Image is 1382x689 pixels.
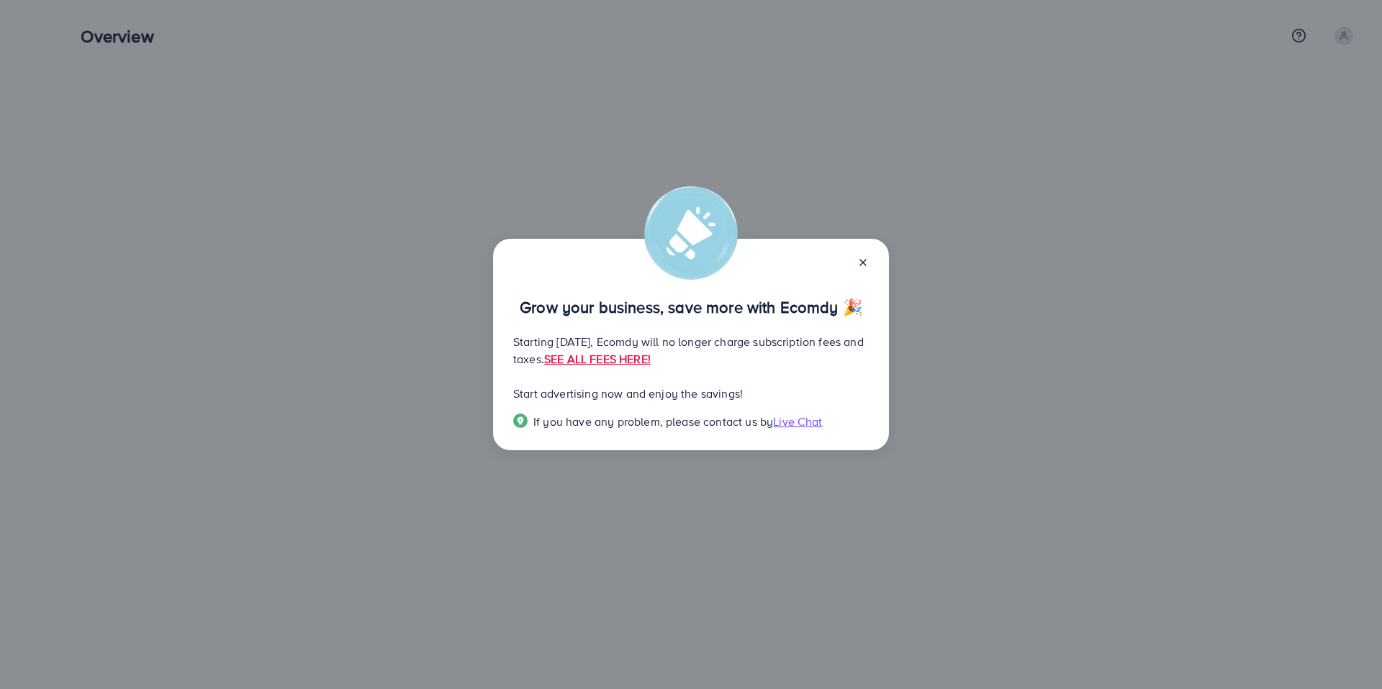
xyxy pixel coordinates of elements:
[513,414,528,428] img: Popup guide
[773,414,822,429] span: Live Chat
[544,351,651,367] a: SEE ALL FEES HERE!
[644,186,738,280] img: alert
[513,333,869,368] p: Starting [DATE], Ecomdy will no longer charge subscription fees and taxes.
[533,414,773,429] span: If you have any problem, please contact us by
[513,385,869,402] p: Start advertising now and enjoy the savings!
[513,298,869,316] p: Grow your business, save more with Ecomdy 🎉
